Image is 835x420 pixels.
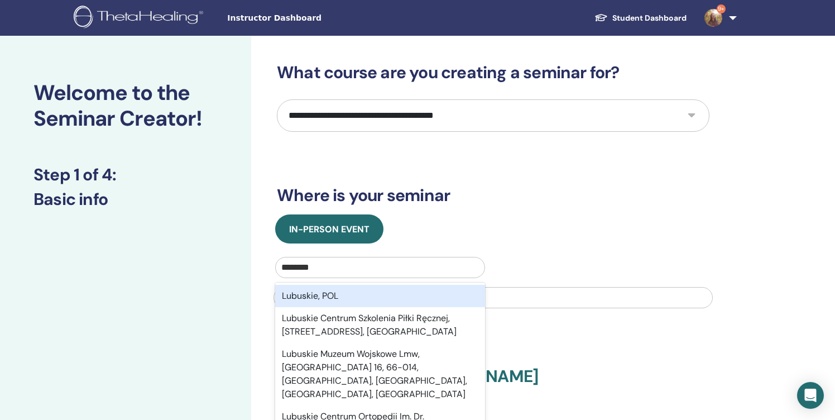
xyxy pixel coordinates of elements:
img: default.jpg [704,9,722,27]
h2: Welcome to the Seminar Creator! [33,80,218,131]
h3: Basic info [33,189,218,209]
span: 9+ [717,4,726,13]
button: In-Person Event [275,214,383,244]
img: logo.png [74,6,207,31]
h3: Where is your seminar [277,185,709,206]
h3: Step 1 of 4 : [33,165,218,185]
div: Lubuskie Centrum Szkolenia Piłki Ręcznej, [STREET_ADDRESS], [GEOGRAPHIC_DATA] [275,307,485,343]
h3: Love of Self with [PERSON_NAME] [277,366,709,400]
span: Instructor Dashboard [227,12,395,24]
img: graduation-cap-white.svg [594,13,608,22]
span: In-Person Event [289,223,369,235]
div: Lubuskie, POL [275,285,485,307]
div: Open Intercom Messenger [797,382,824,409]
h3: Confirm your details [277,342,709,362]
div: Lubuskie Muzeum Wojskowe Lmw, [GEOGRAPHIC_DATA] 16, 66-014, [GEOGRAPHIC_DATA], [GEOGRAPHIC_DATA],... [275,343,485,405]
a: Student Dashboard [586,8,695,28]
h3: What course are you creating a seminar for? [277,63,709,83]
